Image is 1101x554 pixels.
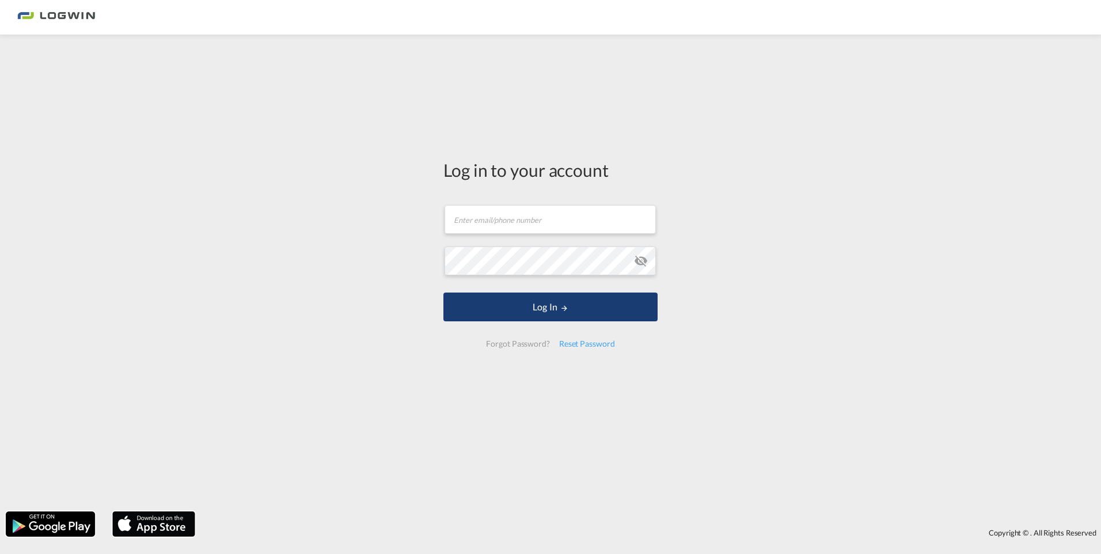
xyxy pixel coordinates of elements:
md-icon: icon-eye-off [634,254,648,268]
button: LOGIN [443,293,658,321]
img: google.png [5,510,96,538]
img: 2761ae10d95411efa20a1f5e0282d2d7.png [17,5,95,31]
div: Forgot Password? [481,333,554,354]
div: Reset Password [555,333,620,354]
input: Enter email/phone number [445,205,656,234]
div: Log in to your account [443,158,658,182]
div: Copyright © . All Rights Reserved [201,523,1101,542]
img: apple.png [111,510,196,538]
